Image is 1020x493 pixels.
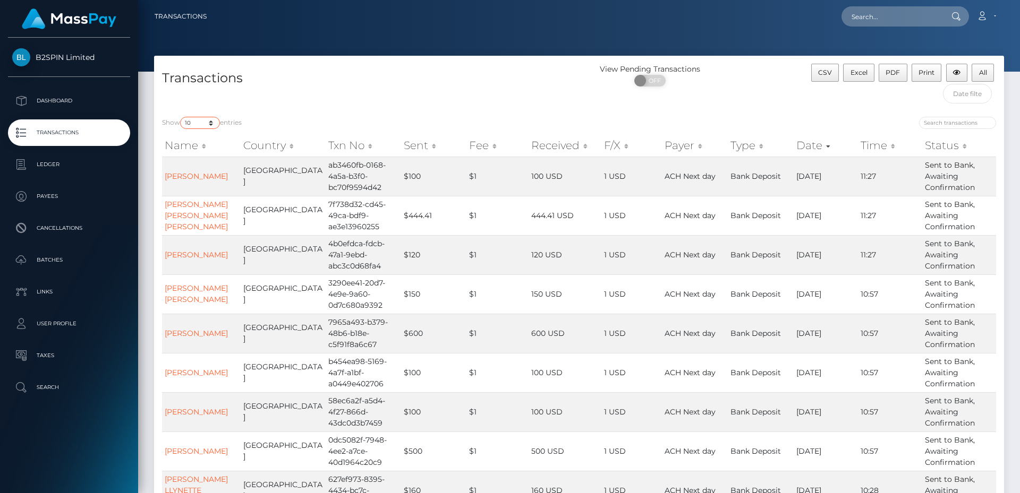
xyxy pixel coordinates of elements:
[326,235,401,274] td: 4b0efdca-fdcb-47a1-9ebd-abc3c0d68fa4
[165,328,228,338] a: [PERSON_NAME]
[728,196,793,235] td: Bank Deposit
[529,431,601,471] td: 500 USD
[922,392,996,431] td: Sent to Bank, Awaiting Confirmation
[12,379,126,395] p: Search
[8,119,130,146] a: Transactions
[162,135,241,156] th: Name: activate to sort column ascending
[601,196,662,235] td: 1 USD
[529,135,601,156] th: Received: activate to sort column ascending
[162,69,571,88] h4: Transactions
[529,392,601,431] td: 100 USD
[858,196,923,235] td: 11:27
[241,353,326,392] td: [GEOGRAPHIC_DATA]
[818,68,832,76] span: CSV
[640,75,667,87] span: OFF
[601,314,662,353] td: 1 USD
[794,196,858,235] td: [DATE]
[841,6,941,27] input: Search...
[794,157,858,196] td: [DATE]
[165,171,228,181] a: [PERSON_NAME]
[401,392,466,431] td: $100
[241,392,326,431] td: [GEOGRAPHIC_DATA]
[794,431,858,471] td: [DATE]
[922,314,996,353] td: Sent to Bank, Awaiting Confirmation
[858,392,923,431] td: 10:57
[12,93,126,109] p: Dashboard
[180,117,220,129] select: Showentries
[155,5,207,28] a: Transactions
[662,135,728,156] th: Payer: activate to sort column ascending
[529,157,601,196] td: 100 USD
[728,353,793,392] td: Bank Deposit
[326,431,401,471] td: 0dc5082f-7948-4ee2-a7ce-40d1964c20c9
[241,314,326,353] td: [GEOGRAPHIC_DATA]
[601,431,662,471] td: 1 USD
[8,310,130,337] a: User Profile
[794,135,858,156] th: Date: activate to sort column ascending
[12,157,126,172] p: Ledger
[466,196,529,235] td: $1
[858,431,923,471] td: 10:57
[665,368,716,377] span: ACH Next day
[601,157,662,196] td: 1 USD
[858,157,923,196] td: 11:27
[241,431,326,471] td: [GEOGRAPHIC_DATA]
[601,135,662,156] th: F/X: activate to sort column ascending
[922,353,996,392] td: Sent to Bank, Awaiting Confirmation
[922,431,996,471] td: Sent to Bank, Awaiting Confirmation
[858,274,923,314] td: 10:57
[12,316,126,332] p: User Profile
[529,274,601,314] td: 150 USD
[326,135,401,156] th: Txn No: activate to sort column ascending
[401,353,466,392] td: $100
[165,283,228,304] a: [PERSON_NAME] [PERSON_NAME]
[922,157,996,196] td: Sent to Bank, Awaiting Confirmation
[12,125,126,141] p: Transactions
[728,392,793,431] td: Bank Deposit
[326,353,401,392] td: b454ea98-5169-4a7f-a1bf-a0449e402706
[922,196,996,235] td: Sent to Bank, Awaiting Confirmation
[8,88,130,114] a: Dashboard
[8,279,130,305] a: Links
[165,368,228,377] a: [PERSON_NAME]
[165,446,228,456] a: [PERSON_NAME]
[665,289,716,299] span: ACH Next day
[401,157,466,196] td: $100
[728,135,793,156] th: Type: activate to sort column ascending
[919,68,934,76] span: Print
[401,235,466,274] td: $120
[401,135,466,156] th: Sent: activate to sort column ascending
[12,252,126,268] p: Batches
[466,431,529,471] td: $1
[922,235,996,274] td: Sent to Bank, Awaiting Confirmation
[241,274,326,314] td: [GEOGRAPHIC_DATA]
[326,274,401,314] td: 3290ee41-20d7-4e9e-9a60-0d7c680a9392
[794,314,858,353] td: [DATE]
[886,68,900,76] span: PDF
[601,274,662,314] td: 1 USD
[858,235,923,274] td: 11:27
[843,64,874,82] button: Excel
[728,235,793,274] td: Bank Deposit
[665,407,716,417] span: ACH Next day
[728,314,793,353] td: Bank Deposit
[8,183,130,210] a: Payees
[529,196,601,235] td: 444.41 USD
[162,117,242,129] label: Show entries
[8,247,130,273] a: Batches
[466,392,529,431] td: $1
[601,235,662,274] td: 1 USD
[12,48,30,66] img: B2SPIN Limited
[12,348,126,364] p: Taxes
[972,64,994,82] button: All
[728,274,793,314] td: Bank Deposit
[165,250,228,260] a: [PERSON_NAME]
[241,157,326,196] td: [GEOGRAPHIC_DATA]
[529,235,601,274] td: 120 USD
[922,135,996,156] th: Status: activate to sort column ascending
[8,215,130,241] a: Cancellations
[794,392,858,431] td: [DATE]
[8,53,130,62] span: B2SPIN Limited
[466,274,529,314] td: $1
[665,250,716,260] span: ACH Next day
